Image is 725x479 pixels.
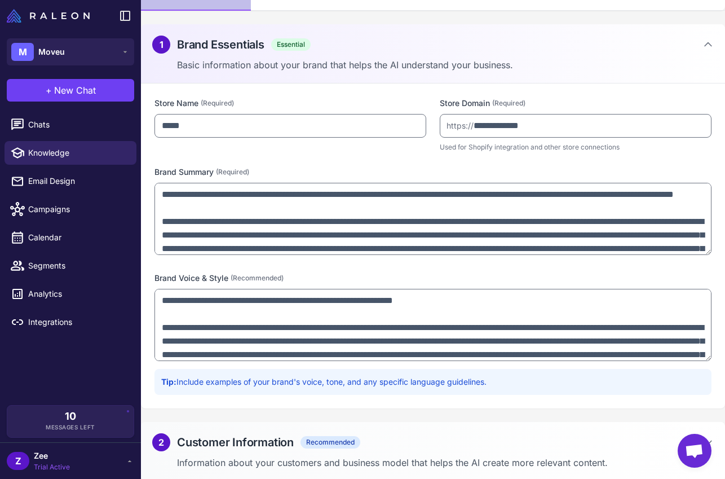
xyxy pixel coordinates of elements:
span: Chats [28,118,127,131]
label: Brand Voice & Style [154,272,711,284]
p: Information about your customers and business model that helps the AI create more relevant content. [177,456,714,469]
button: +New Chat [7,79,134,102]
div: M [11,43,34,61]
span: Knowledge [28,147,127,159]
a: Segments [5,254,136,278]
span: Messages Left [46,423,95,432]
span: + [46,84,52,97]
span: Email Design [28,175,127,187]
span: New Chat [54,84,96,97]
span: Moveu [38,46,65,58]
a: Knowledge [5,141,136,165]
div: Z [7,452,29,470]
span: Calendar [28,231,127,244]
span: Recommended [300,436,360,449]
h2: Brand Essentials [177,36,264,53]
span: Analytics [28,288,127,300]
span: Integrations [28,316,127,328]
p: Basic information about your brand that helps the AI understand your business. [177,58,714,72]
div: 2 [152,433,170,451]
span: Zee [34,450,70,462]
span: (Recommended) [231,273,284,283]
div: 1 [152,36,170,54]
button: MMoveu [7,38,134,65]
span: (Required) [201,98,234,108]
a: Raleon Logo [7,9,94,23]
label: Store Domain [440,97,711,109]
a: Calendar [5,226,136,249]
a: Email Design [5,169,136,193]
a: Analytics [5,282,136,306]
span: (Required) [492,98,525,108]
img: Raleon Logo [7,9,90,23]
p: Include examples of your brand's voice, tone, and any specific language guidelines. [161,376,705,388]
a: Chats [5,113,136,137]
a: Integrations [5,310,136,334]
span: Essential [271,38,311,51]
label: Store Name [154,97,426,109]
span: Segments [28,260,127,272]
label: Brand Summary [154,166,711,178]
a: Campaigns [5,197,136,221]
span: Campaigns [28,203,127,216]
div: Open chat [678,434,711,468]
h2: Customer Information [177,434,294,451]
span: Trial Active [34,462,70,472]
strong: Tip: [161,377,176,386]
span: (Required) [216,167,249,177]
span: 10 [65,411,76,421]
p: Used for Shopify integration and other store connections [440,142,711,152]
